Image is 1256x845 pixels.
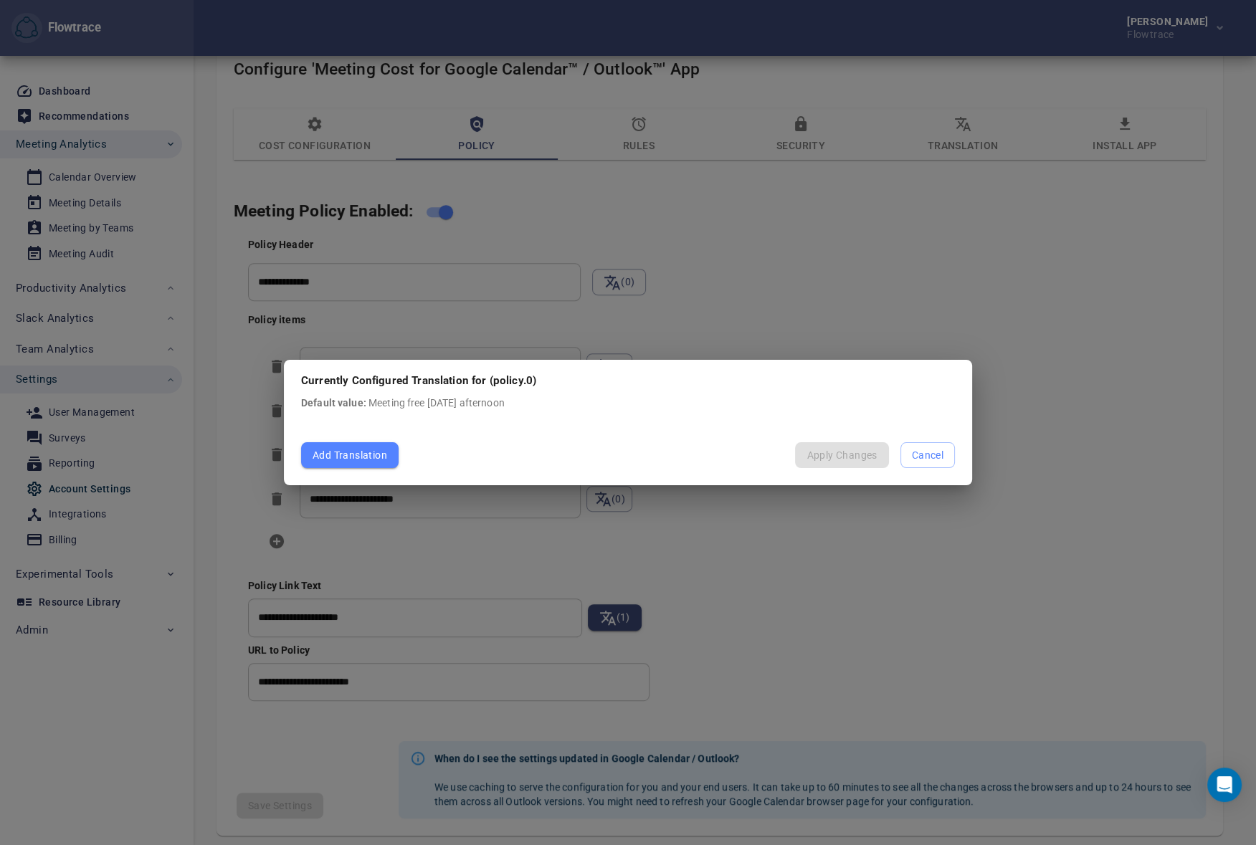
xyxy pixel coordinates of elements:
button: Add Translation [301,442,399,469]
div: Open Intercom Messenger [1207,768,1242,802]
p: Meeting free [DATE] afternoon [301,396,955,411]
h5: Currently Configured Translation for (policy.0) [301,374,955,387]
span: Add Translation [313,447,387,464]
button: Cancel [900,442,955,469]
span: Cancel [912,447,943,464]
strong: Default value: [301,397,366,409]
